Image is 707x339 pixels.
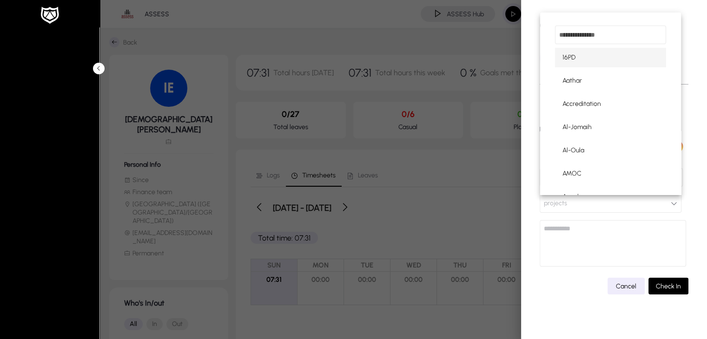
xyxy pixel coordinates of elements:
span: 16PD [562,52,575,63]
mat-option: AMOC [555,164,666,183]
mat-option: Aathar [555,71,666,91]
mat-option: Accreditation [555,94,666,114]
span: Al-Jomaih [562,122,592,133]
input: dropdown search [555,26,666,44]
span: AMOC [562,168,581,179]
mat-option: Apache [555,187,666,207]
span: Accreditation [562,98,601,110]
mat-option: Al-Oula [555,141,666,160]
span: Al-Oula [562,145,584,156]
mat-option: Al-Jomaih [555,117,666,137]
span: Aathar [562,75,582,86]
mat-option: 16PD [555,48,666,67]
span: Apache [562,191,585,202]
